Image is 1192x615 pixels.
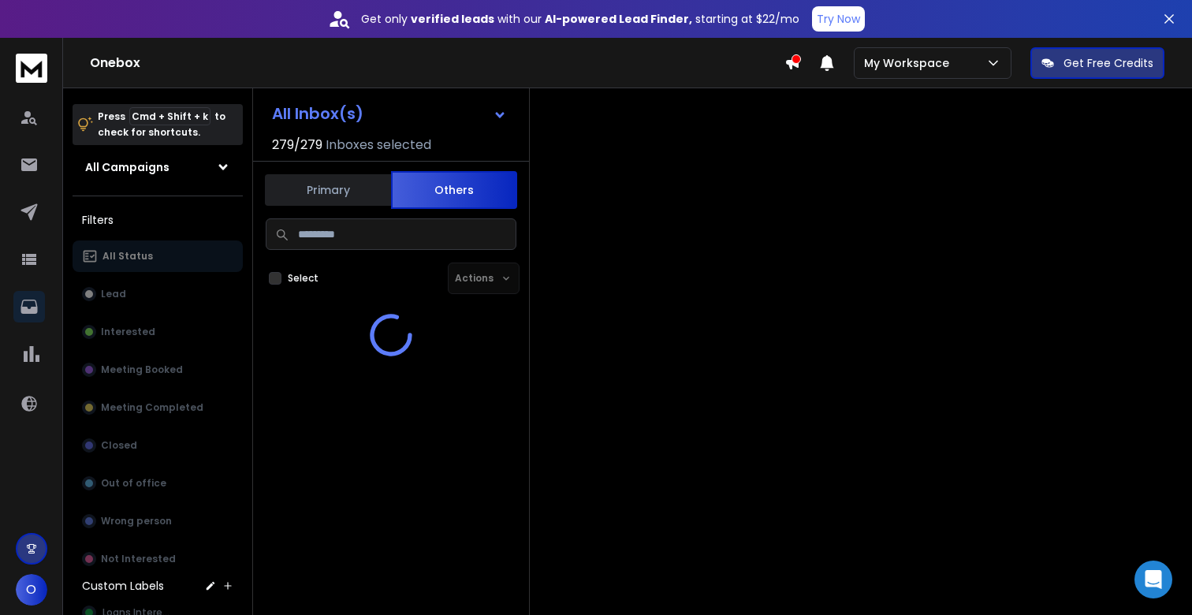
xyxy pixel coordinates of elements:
[82,578,164,594] h3: Custom Labels
[16,574,47,606] button: O
[326,136,431,155] h3: Inboxes selected
[545,11,692,27] strong: AI-powered Lead Finder,
[129,107,210,125] span: Cmd + Shift + k
[259,98,520,129] button: All Inbox(s)
[272,136,322,155] span: 279 / 279
[265,173,391,207] button: Primary
[16,54,47,83] img: logo
[288,272,318,285] label: Select
[1134,561,1172,598] div: Open Intercom Messenger
[1030,47,1164,79] button: Get Free Credits
[73,151,243,183] button: All Campaigns
[361,11,799,27] p: Get only with our starting at $22/mo
[98,109,225,140] p: Press to check for shortcuts.
[1063,55,1153,71] p: Get Free Credits
[817,11,860,27] p: Try Now
[85,159,169,175] h1: All Campaigns
[391,171,517,209] button: Others
[411,11,494,27] strong: verified leads
[272,106,363,121] h1: All Inbox(s)
[812,6,865,32] button: Try Now
[73,209,243,231] h3: Filters
[864,55,955,71] p: My Workspace
[90,54,784,73] h1: Onebox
